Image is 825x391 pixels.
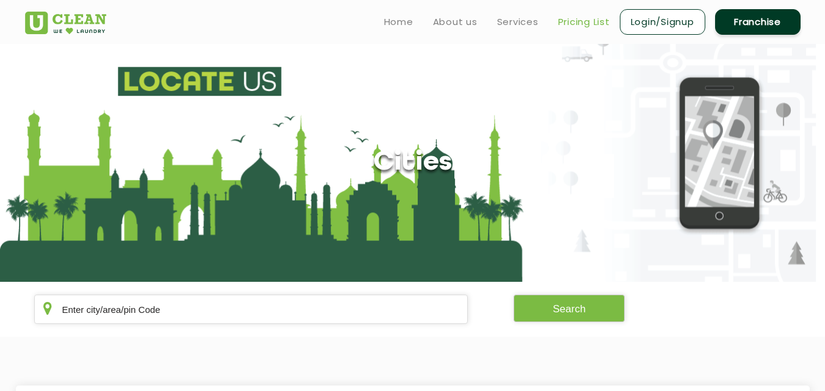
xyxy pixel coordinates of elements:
a: Services [497,15,539,29]
a: About us [433,15,478,29]
img: UClean Laundry and Dry Cleaning [25,12,106,34]
input: Enter city/area/pin Code [34,295,468,324]
a: Home [384,15,413,29]
button: Search [514,295,625,322]
a: Franchise [715,9,801,35]
a: Pricing List [558,15,610,29]
h1: Cities [373,148,452,179]
a: Login/Signup [620,9,705,35]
